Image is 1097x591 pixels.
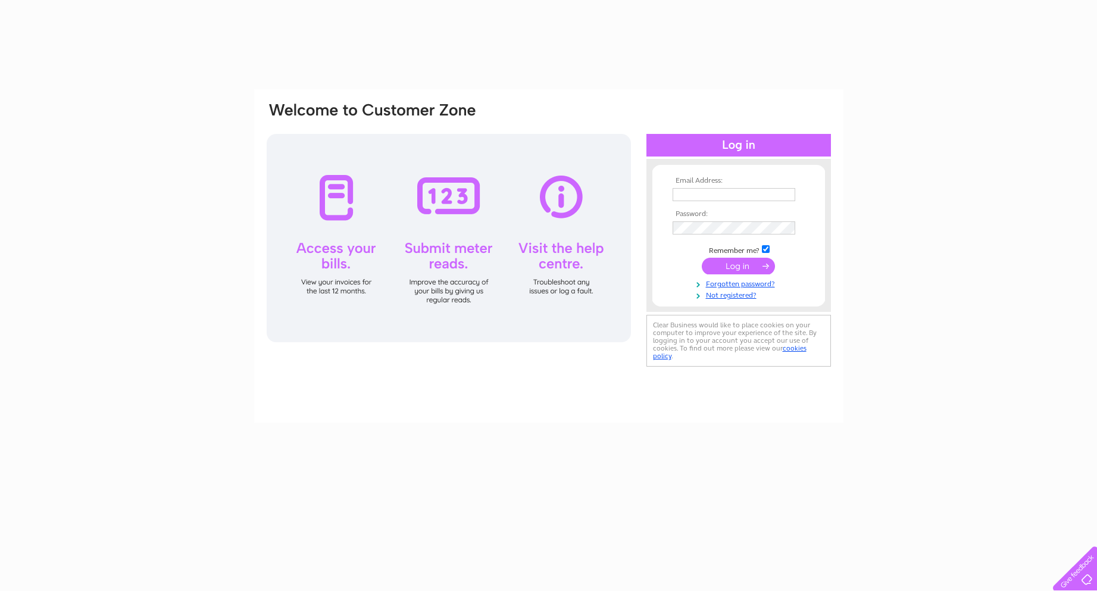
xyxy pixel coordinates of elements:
[670,177,808,185] th: Email Address:
[653,344,807,360] a: cookies policy
[670,210,808,218] th: Password:
[646,315,831,367] div: Clear Business would like to place cookies on your computer to improve your experience of the sit...
[670,243,808,255] td: Remember me?
[673,289,808,300] a: Not registered?
[702,258,775,274] input: Submit
[673,277,808,289] a: Forgotten password?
